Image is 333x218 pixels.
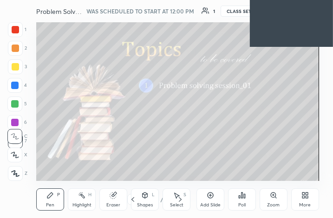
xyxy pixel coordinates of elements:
[238,203,246,207] div: Poll
[137,203,153,207] div: Shapes
[8,22,26,37] div: 1
[57,192,60,197] div: P
[8,41,27,56] div: 2
[72,203,91,207] div: Highlight
[36,7,82,16] h4: Problem Solving Session 01 Gate DA Crash course
[46,203,54,207] div: Pen
[213,9,215,13] div: 1
[8,59,27,74] div: 3
[106,203,120,207] div: Eraser
[183,192,186,197] div: S
[152,192,155,197] div: L
[267,203,280,207] div: Zoom
[88,192,91,197] div: H
[7,78,27,93] div: 4
[170,203,183,207] div: Select
[299,203,311,207] div: More
[7,147,27,162] div: X
[7,115,27,130] div: 6
[221,6,272,17] button: CLASS SETTINGS
[161,197,163,202] div: /
[8,166,27,181] div: Z
[200,203,221,207] div: Add Slide
[7,129,27,144] div: C
[86,7,194,15] h5: WAS SCHEDULED TO START AT 12:00 PM
[7,96,27,111] div: 5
